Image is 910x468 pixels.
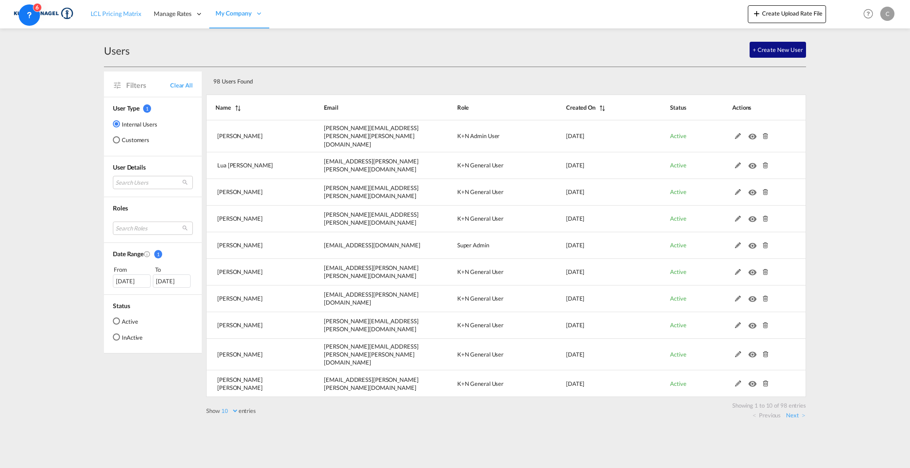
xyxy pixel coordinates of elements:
button: + Create New User [750,42,806,58]
td: K+N General User [435,259,544,286]
span: [PERSON_NAME] [PERSON_NAME] [217,376,263,391]
span: [PERSON_NAME] [217,321,263,329]
span: [EMAIL_ADDRESS][DOMAIN_NAME] [324,242,420,249]
span: Lua [PERSON_NAME] [217,162,273,169]
span: User Type [113,104,140,112]
span: [EMAIL_ADDRESS][PERSON_NAME][PERSON_NAME][DOMAIN_NAME] [324,376,418,391]
td: 2025-09-17 [544,120,648,152]
span: 1 [154,250,162,258]
td: K+N General User [435,152,544,179]
md-icon: icon-eye [748,240,760,246]
div: 98 Users Found [210,71,743,89]
div: [DATE] [113,274,151,288]
td: 2025-07-01 [544,312,648,339]
span: [PERSON_NAME] [217,295,263,302]
md-icon: icon-eye [748,214,760,220]
span: My Company [216,9,251,18]
span: 1 [143,104,151,113]
div: Users [104,44,130,58]
span: [PERSON_NAME][EMAIL_ADDRESS][PERSON_NAME][DOMAIN_NAME] [324,317,418,333]
th: Name [206,95,302,120]
md-radio-button: InActive [113,333,143,341]
select: Showentries [220,407,239,415]
td: K+N General User [435,370,544,397]
span: Status [113,302,130,309]
md-radio-button: Internal Users [113,119,157,128]
td: K+N General User [435,179,544,206]
td: 2025-09-17 [544,152,648,179]
md-icon: icon-eye [748,320,760,326]
span: K+N General User [457,380,503,387]
label: Show entries [206,407,256,415]
td: 2025-07-15 [544,286,648,312]
span: [DATE] [566,132,584,139]
td: Ruth Njoroge [206,339,302,371]
span: [EMAIL_ADDRESS][PERSON_NAME][PERSON_NAME][DOMAIN_NAME] [324,264,418,279]
span: Active [670,351,686,358]
td: Ramunas Uldukis [206,286,302,312]
span: Clear All [170,81,193,89]
md-icon: icon-eye [748,267,760,273]
div: [DATE] [153,274,191,288]
span: Active [670,242,686,249]
a: Next [786,411,805,419]
th: Actions [710,95,806,120]
span: K+N General User [457,268,503,275]
span: [PERSON_NAME] [217,132,263,139]
span: [DATE] [566,242,584,249]
span: Active [670,215,686,222]
span: K+N General User [457,321,503,329]
span: [EMAIL_ADDRESS][PERSON_NAME][PERSON_NAME][DOMAIN_NAME] [324,158,418,173]
th: Role [435,95,544,120]
span: [DATE] [566,162,584,169]
md-radio-button: Active [113,317,143,325]
td: ramunas.uldukis@kuehne-nagel.com [302,286,435,312]
td: K+N General User [435,206,544,232]
md-radio-button: Customers [113,135,157,144]
td: 2025-07-17 [544,259,648,286]
span: [PERSON_NAME] [217,351,263,358]
td: pascal.zellweger@kuehne-nagel.com [302,206,435,232]
span: Active [670,295,686,302]
span: [DATE] [566,215,584,222]
span: K+N General User [457,351,503,358]
td: 2025-08-14 [544,206,648,232]
span: Active [670,268,686,275]
span: Help [861,6,876,21]
span: K+N Admin User [457,132,500,139]
td: thomas.harder@kuehne-nagel.com [302,312,435,339]
td: 2025-06-04 [544,370,648,397]
td: Lua Carrieri [206,152,302,179]
td: 2025-06-20 [544,339,648,371]
span: [PERSON_NAME] [217,268,263,275]
td: Prasenjit Ghosh [206,179,302,206]
span: [EMAIL_ADDRESS][PERSON_NAME][DOMAIN_NAME] [324,291,418,306]
span: K+N General User [457,295,503,302]
md-icon: Created On [144,250,151,258]
span: Super Admin [457,242,489,249]
td: carolina.goncalves@kuehne-nagel.com [302,259,435,286]
td: Pascal Zellweger [206,206,302,232]
div: Help [861,6,880,22]
span: [PERSON_NAME] [217,215,263,222]
th: Created On [544,95,648,120]
td: Aenis Lankenau [206,370,302,397]
span: [DATE] [566,188,584,195]
td: lua.carrieri@kuehne-nagel.com [302,152,435,179]
div: Showing 1 to 10 of 98 entries [211,397,806,409]
md-icon: icon-plus 400-fg [751,8,762,19]
div: From [113,265,152,274]
md-icon: icon-eye [748,131,760,137]
td: ruth.njoroge@kuehne-nagel.com [302,339,435,371]
a: Previous [753,411,781,419]
span: Filters [126,80,170,90]
span: [DATE] [566,351,584,358]
span: [PERSON_NAME] [217,188,263,195]
span: LCL Pricing Matrix [91,10,141,17]
td: K+N General User [435,339,544,371]
div: C [880,7,894,21]
th: Email [302,95,435,120]
span: [DATE] [566,380,584,387]
td: 2025-09-17 [544,179,648,206]
span: K+N General User [457,215,503,222]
